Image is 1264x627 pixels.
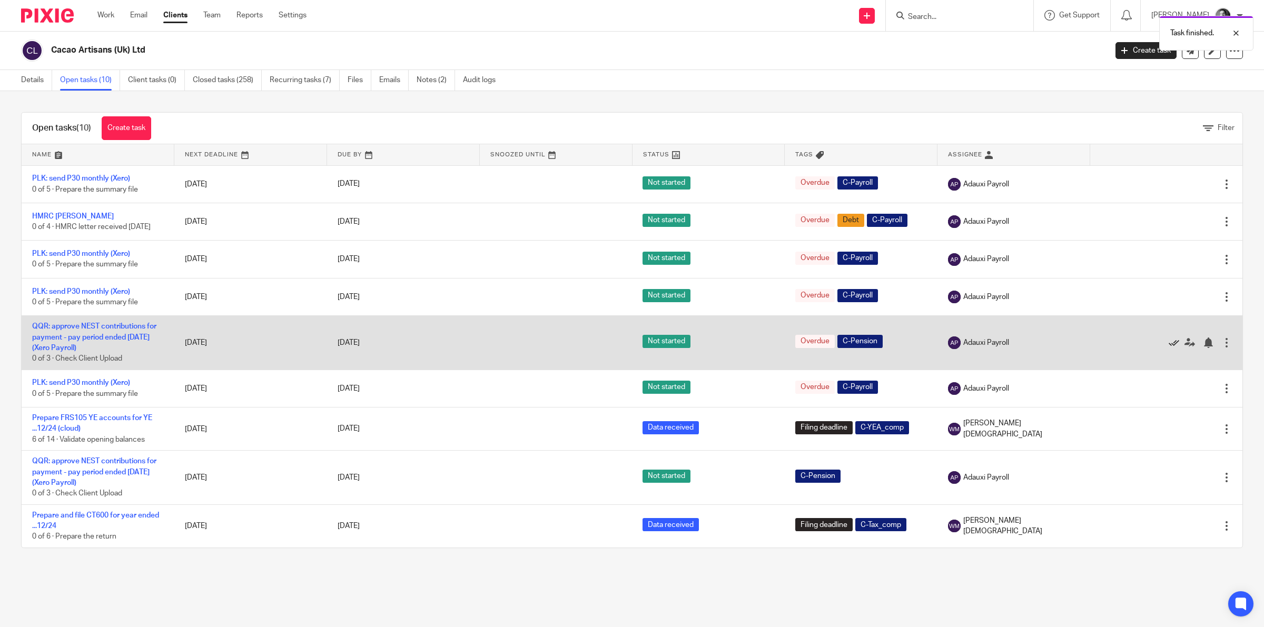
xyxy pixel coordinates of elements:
[795,470,841,483] span: C-Pension
[32,213,114,220] a: HMRC [PERSON_NAME]
[837,381,878,394] span: C-Payroll
[32,288,130,295] a: PLK: send P30 monthly (Xero)
[174,203,327,240] td: [DATE]
[32,355,122,362] span: 0 of 3 · Check Client Upload
[948,471,961,484] img: svg%3E
[963,337,1009,348] span: Adauxi Payroll
[279,10,307,21] a: Settings
[463,70,503,91] a: Audit logs
[32,533,116,541] span: 0 of 6 · Prepare the return
[1170,28,1214,38] p: Task finished.
[348,70,371,91] a: Files
[174,165,327,203] td: [DATE]
[1115,42,1177,59] a: Create task
[963,179,1009,190] span: Adauxi Payroll
[32,390,138,397] span: 0 of 5 · Prepare the summary file
[948,423,961,435] img: svg%3E
[60,70,120,91] a: Open tasks (10)
[338,255,360,263] span: [DATE]
[236,10,263,21] a: Reports
[32,250,130,257] a: PLK: send P30 monthly (Xero)
[795,152,813,157] span: Tags
[837,289,878,302] span: C-Payroll
[338,474,360,481] span: [DATE]
[795,214,835,227] span: Overdue
[163,10,187,21] a: Clients
[97,10,114,21] a: Work
[21,8,74,23] img: Pixie
[338,385,360,392] span: [DATE]
[948,520,961,532] img: svg%3E
[32,379,130,386] a: PLK: send P30 monthly (Xero)
[21,39,43,62] img: svg%3E
[128,70,185,91] a: Client tasks (0)
[338,339,360,346] span: [DATE]
[643,152,669,157] span: Status
[32,223,151,231] span: 0 of 4 · HMRC letter received [DATE]
[643,381,690,394] span: Not started
[795,421,853,434] span: Filing deadline
[32,490,122,497] span: 0 of 3 · Check Client Upload
[963,292,1009,302] span: Adauxi Payroll
[32,123,91,134] h1: Open tasks
[643,214,690,227] span: Not started
[417,70,455,91] a: Notes (2)
[963,383,1009,394] span: Adauxi Payroll
[32,175,130,182] a: PLK: send P30 monthly (Xero)
[130,10,147,21] a: Email
[837,214,864,227] span: Debt
[270,70,340,91] a: Recurring tasks (7)
[1214,7,1231,24] img: DSC_9061-3.jpg
[1218,124,1235,132] span: Filter
[51,45,890,56] h2: Cacao Artisans (Uk) Ltd
[795,252,835,265] span: Overdue
[338,425,360,433] span: [DATE]
[837,252,878,265] span: C-Payroll
[32,457,156,486] a: QQR: approve NEST contributions for payment - pay period ended [DATE] (Xero Payroll)
[643,289,690,302] span: Not started
[643,176,690,190] span: Not started
[963,515,1080,537] span: [PERSON_NAME][DEMOGRAPHIC_DATA]
[174,278,327,315] td: [DATE]
[948,178,961,191] img: svg%3E
[643,421,699,434] span: Data received
[32,298,138,306] span: 0 of 5 · Prepare the summary file
[76,124,91,132] span: (10)
[643,518,699,531] span: Data received
[102,116,151,140] a: Create task
[32,186,138,193] span: 0 of 5 · Prepare the summary file
[174,451,327,505] td: [DATE]
[855,421,909,434] span: C-YEA_comp
[837,176,878,190] span: C-Payroll
[643,470,690,483] span: Not started
[32,436,145,443] span: 6 of 14 · Validate opening balances
[338,218,360,225] span: [DATE]
[643,252,690,265] span: Not started
[174,370,327,407] td: [DATE]
[963,472,1009,483] span: Adauxi Payroll
[795,176,835,190] span: Overdue
[855,518,906,531] span: C-Tax_comp
[21,70,52,91] a: Details
[490,152,546,157] span: Snoozed Until
[338,522,360,530] span: [DATE]
[32,261,138,268] span: 0 of 5 · Prepare the summary file
[174,241,327,278] td: [DATE]
[963,418,1080,440] span: [PERSON_NAME][DEMOGRAPHIC_DATA]
[963,216,1009,227] span: Adauxi Payroll
[837,335,883,348] span: C-Pension
[795,518,853,531] span: Filing deadline
[32,323,156,352] a: QQR: approve NEST contributions for payment - pay period ended [DATE] (Xero Payroll)
[948,253,961,266] img: svg%3E
[338,181,360,188] span: [DATE]
[174,504,327,548] td: [DATE]
[174,316,327,370] td: [DATE]
[795,335,835,348] span: Overdue
[338,293,360,301] span: [DATE]
[867,214,907,227] span: C-Payroll
[203,10,221,21] a: Team
[193,70,262,91] a: Closed tasks (258)
[948,336,961,349] img: svg%3E
[948,215,961,228] img: svg%3E
[174,407,327,451] td: [DATE]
